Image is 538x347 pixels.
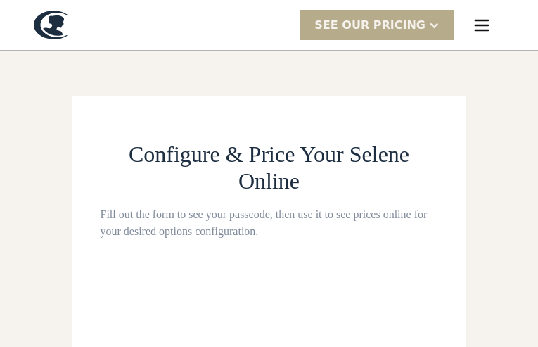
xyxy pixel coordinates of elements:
[300,10,454,40] div: SEE Our Pricing
[129,141,409,194] span: Configure & Price Your Selene Online
[101,206,438,240] div: Fill out the form to see your passcode, then use it to see prices online for your desired options...
[34,11,68,39] a: home
[459,3,504,48] div: menu
[314,17,425,34] div: SEE Our Pricing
